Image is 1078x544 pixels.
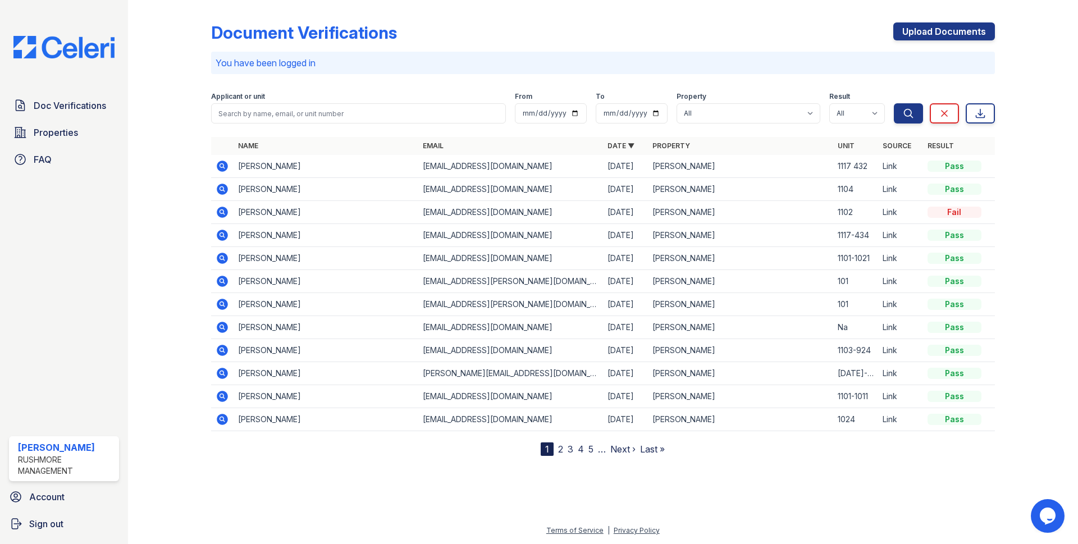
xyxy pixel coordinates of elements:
td: [PERSON_NAME] [648,178,833,201]
td: [PERSON_NAME] [234,178,418,201]
td: Na [833,316,878,339]
td: [DATE] [603,178,648,201]
a: Next › [610,444,636,455]
td: [DATE] [603,408,648,431]
td: 1102 [833,201,878,224]
a: FAQ [9,148,119,171]
a: Source [883,141,911,150]
label: From [515,92,532,101]
a: Unit [838,141,855,150]
td: [PERSON_NAME] [234,362,418,385]
td: 1103-924 [833,339,878,362]
div: Pass [928,322,981,333]
td: [DATE] [603,316,648,339]
div: Pass [928,345,981,356]
td: [PERSON_NAME] [648,362,833,385]
td: [PERSON_NAME] [648,316,833,339]
a: 2 [558,444,563,455]
span: Sign out [29,517,63,531]
td: Link [878,155,923,178]
td: [PERSON_NAME] [234,155,418,178]
a: Sign out [4,513,124,535]
a: Account [4,486,124,508]
td: [EMAIL_ADDRESS][DOMAIN_NAME] [418,316,603,339]
div: Pass [928,391,981,402]
td: [DATE] [603,155,648,178]
div: Pass [928,414,981,425]
a: Result [928,141,954,150]
td: [PERSON_NAME] [648,270,833,293]
td: [PERSON_NAME] [648,247,833,270]
a: Doc Verifications [9,94,119,117]
td: [DATE] [603,385,648,408]
td: Link [878,270,923,293]
td: 1101-1011 [833,385,878,408]
td: [DATE] [603,339,648,362]
div: Fail [928,207,981,218]
a: Property [652,141,690,150]
td: [EMAIL_ADDRESS][PERSON_NAME][DOMAIN_NAME] [418,293,603,316]
label: Applicant or unit [211,92,265,101]
iframe: chat widget [1031,499,1067,533]
a: Date ▼ [607,141,634,150]
td: [PERSON_NAME] [234,408,418,431]
p: You have been logged in [216,56,990,70]
td: [PERSON_NAME] [234,270,418,293]
div: | [607,526,610,534]
td: [EMAIL_ADDRESS][DOMAIN_NAME] [418,339,603,362]
div: Pass [928,230,981,241]
input: Search by name, email, or unit number [211,103,506,124]
div: Pass [928,299,981,310]
td: [EMAIL_ADDRESS][DOMAIN_NAME] [418,408,603,431]
div: [PERSON_NAME] [18,441,115,454]
td: [EMAIL_ADDRESS][DOMAIN_NAME] [418,201,603,224]
label: To [596,92,605,101]
td: [EMAIL_ADDRESS][PERSON_NAME][DOMAIN_NAME] [418,270,603,293]
img: CE_Logo_Blue-a8612792a0a2168367f1c8372b55b34899dd931a85d93a1a3d3e32e68fde9ad4.png [4,36,124,58]
td: [PERSON_NAME] [648,155,833,178]
td: [PERSON_NAME] [648,293,833,316]
a: Upload Documents [893,22,995,40]
a: 4 [578,444,584,455]
div: Pass [928,184,981,195]
a: Name [238,141,258,150]
td: 101 [833,293,878,316]
div: Pass [928,161,981,172]
div: 1 [541,442,554,456]
td: [PERSON_NAME][EMAIL_ADDRESS][DOMAIN_NAME] [418,362,603,385]
td: Link [878,408,923,431]
td: [EMAIL_ADDRESS][DOMAIN_NAME] [418,247,603,270]
td: [DATE] [603,362,648,385]
td: [PERSON_NAME] [234,316,418,339]
td: [PERSON_NAME] [234,224,418,247]
td: Link [878,293,923,316]
td: [DATE] [603,201,648,224]
td: [PERSON_NAME] [234,339,418,362]
div: Document Verifications [211,22,397,43]
td: Link [878,224,923,247]
td: [DATE] [603,247,648,270]
td: [PERSON_NAME] [648,201,833,224]
td: [EMAIL_ADDRESS][DOMAIN_NAME] [418,155,603,178]
span: … [598,442,606,456]
a: Privacy Policy [614,526,660,534]
td: [PERSON_NAME] [648,408,833,431]
a: Email [423,141,444,150]
td: [EMAIL_ADDRESS][DOMAIN_NAME] [418,224,603,247]
div: Rushmore Management [18,454,115,477]
span: Account [29,490,65,504]
a: 3 [568,444,573,455]
td: [DATE] [603,224,648,247]
a: 5 [588,444,593,455]
td: [PERSON_NAME] [234,247,418,270]
td: [DATE] [603,270,648,293]
a: Terms of Service [546,526,604,534]
td: 1104 [833,178,878,201]
span: Doc Verifications [34,99,106,112]
td: 1117 432 [833,155,878,178]
td: 1024 [833,408,878,431]
label: Property [677,92,706,101]
td: Link [878,316,923,339]
td: [EMAIL_ADDRESS][DOMAIN_NAME] [418,178,603,201]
